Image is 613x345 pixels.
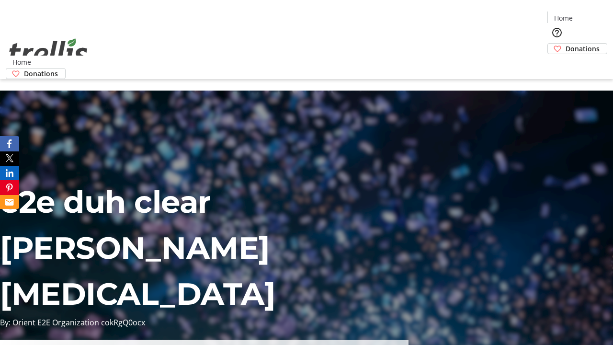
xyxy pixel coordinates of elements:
span: Home [12,57,31,67]
button: Cart [547,54,567,73]
span: Donations [24,69,58,79]
a: Home [548,13,579,23]
span: Donations [566,44,600,54]
a: Home [6,57,37,67]
button: Help [547,23,567,42]
a: Donations [547,43,607,54]
img: Orient E2E Organization cokRgQ0ocx's Logo [6,28,91,76]
a: Donations [6,68,66,79]
span: Home [554,13,573,23]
